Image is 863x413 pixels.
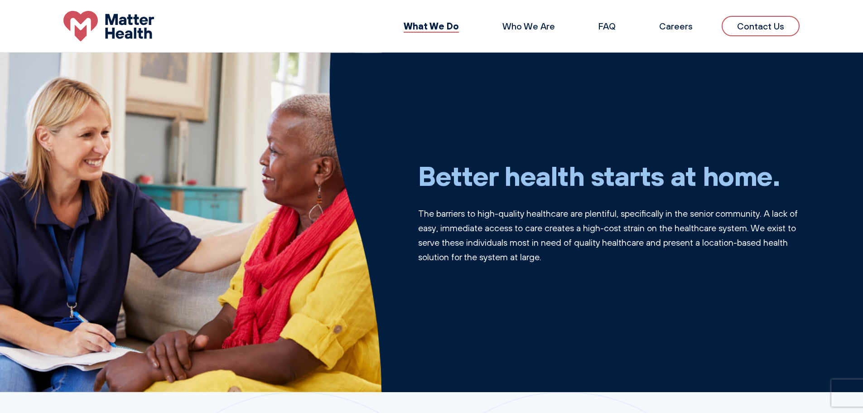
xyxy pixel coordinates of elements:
[418,206,800,264] p: The barriers to high-quality healthcare are plentiful, specifically in the senior community. A la...
[598,20,616,32] a: FAQ
[502,20,555,32] a: Who We Are
[722,16,800,36] a: Contact Us
[659,20,693,32] a: Careers
[418,159,800,192] h1: Better health starts at home.
[404,20,459,32] a: What We Do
